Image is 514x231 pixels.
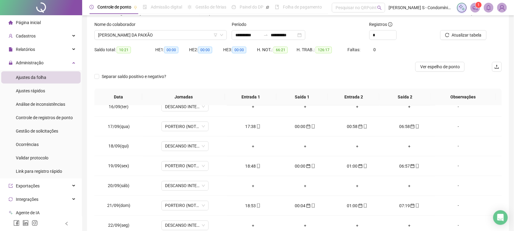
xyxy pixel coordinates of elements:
span: Controle de registros de ponto [16,115,73,120]
span: facebook [13,220,19,226]
span: file-done [143,5,147,9]
span: sun [188,5,192,9]
span: left [65,222,69,226]
span: Ver espelho de ponto [420,63,460,70]
span: sync [9,197,13,201]
img: sparkle-icon.fc2bf0ac1784a2077858766a79e2daf3.svg [459,4,465,11]
span: calendar [358,164,363,168]
span: reload [445,33,449,37]
span: 10:21 [117,47,131,53]
label: Nome do colaborador [94,21,139,28]
span: mobile [256,164,261,168]
span: 21/09(dom) [107,203,130,208]
span: Página inicial [16,20,41,25]
span: file [9,47,13,52]
span: clock-circle [90,5,94,9]
sup: 1 [476,2,482,8]
div: + [336,143,378,150]
span: mobile [256,204,261,208]
span: mobile [415,204,420,208]
span: mobile [415,164,420,168]
span: Exportações [16,183,40,188]
span: Folha de pagamento [283,5,322,9]
div: - [440,183,476,189]
span: info-circle [388,22,393,27]
span: 00:00 [232,47,246,53]
span: Controle de ponto [97,5,131,9]
span: 17/09(qua) [108,124,130,129]
button: Atualizar tabela [440,30,487,40]
th: Entrada 2 [328,89,379,105]
th: Saída 1 [276,89,328,105]
div: 00:00 [284,123,326,130]
span: 00:00 [198,47,212,53]
span: Análise de inconsistências [16,102,65,107]
span: mobile [256,124,261,129]
span: 00:00 [164,47,178,53]
span: calendar [410,204,415,208]
div: + [336,222,378,229]
span: DESCANSO INTER-JORNADA [165,221,205,230]
div: - [440,103,476,110]
div: + [284,222,326,229]
span: Painel do DP [240,5,263,9]
span: PORTEIRO (NOTURNO) [165,201,205,210]
span: 1 [477,3,480,7]
div: + [232,222,274,229]
div: + [232,103,274,110]
span: bell [486,5,491,10]
div: - [440,222,476,229]
span: 126:17 [315,47,332,53]
span: mobile [363,204,368,208]
span: mobile [311,204,315,208]
div: - [440,123,476,130]
span: filter [214,33,217,37]
div: - [440,202,476,209]
span: Link para registro rápido [16,169,62,174]
span: calendar [358,124,363,129]
span: DESCANSO INTER-JORNADA [165,142,205,151]
div: H. NOT.: [257,46,297,53]
span: PORTEIRO (NOTURNO) [165,162,205,171]
span: 22/09(seg) [108,223,129,228]
span: export [9,184,13,188]
button: Ver espelho de ponto [415,62,465,72]
span: DESCANSO INTER-JORNADA [165,181,205,190]
span: Gestão de solicitações [16,129,58,133]
div: 07:19 [388,202,431,209]
div: + [284,143,326,150]
span: calendar [358,204,363,208]
span: VALTER FONSECA DA PAIXÃO [98,30,223,40]
th: Data [94,89,142,105]
span: to [263,33,268,37]
span: pushpin [134,5,137,9]
span: lock [9,61,13,65]
span: Relatórios [16,47,35,52]
span: Ocorrências [16,142,39,147]
div: 00:58 [336,123,378,130]
th: Saída 2 [379,89,431,105]
th: Observações [431,89,496,105]
span: Admissão digital [151,5,182,9]
span: Gestão de férias [195,5,226,9]
span: 16/09(ter) [109,104,128,109]
div: + [388,143,431,150]
span: search [377,5,382,10]
span: PORTEIRO (NOTURNO) [165,122,205,131]
span: 66:21 [273,47,288,53]
span: notification [473,5,478,10]
span: mobile [415,124,420,129]
span: instagram [32,220,38,226]
span: upload [495,64,499,69]
span: DESCANSO INTER-JORNADA [165,102,205,111]
span: Separar saldo positivo e negativo? [99,73,169,80]
div: + [336,183,378,189]
span: mobile [363,164,368,168]
th: Jornadas [142,89,225,105]
span: pushpin [266,5,269,9]
div: - [440,163,476,169]
label: Período [232,21,250,28]
div: 06:58 [388,123,431,130]
span: mobile [311,124,315,129]
span: [PERSON_NAME] S - Condomínio [GEOGRAPHIC_DATA] [389,4,453,11]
